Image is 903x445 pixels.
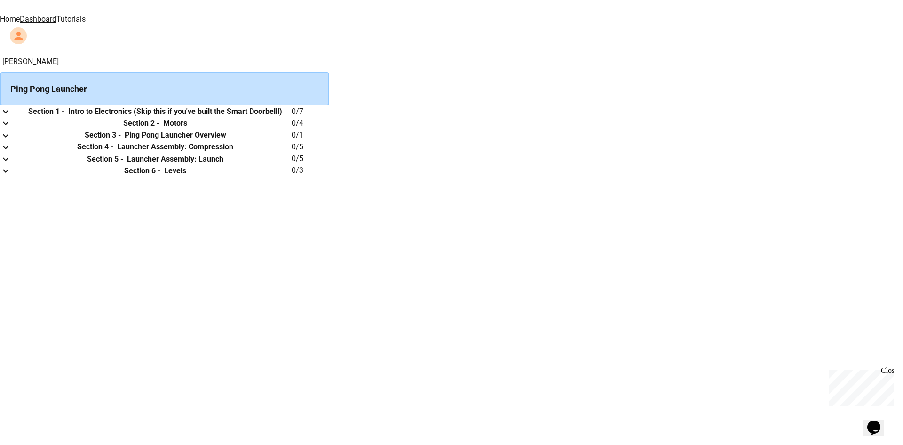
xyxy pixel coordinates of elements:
iframe: chat widget [863,407,894,436]
h6: Motors [163,118,187,129]
h6: Section 5 - [87,154,123,165]
a: Tutorials [56,15,86,24]
h6: Section 6 - [124,165,160,177]
h6: Levels [164,165,186,177]
iframe: chat widget [825,366,894,406]
a: Dashboard [20,15,56,24]
h6: 0 / 5 [292,141,329,153]
h6: 0 / 4 [292,118,329,129]
h6: [PERSON_NAME] [2,56,329,67]
h6: 0 / 1 [292,129,329,141]
h6: 0 / 7 [292,106,329,117]
h6: Section 2 - [123,118,159,129]
h6: Launcher Assembly: Launch [127,154,223,165]
h6: Ping Pong Launcher Overview [125,129,226,141]
h6: Section 3 - [85,129,121,141]
div: Chat with us now!Close [4,4,65,60]
h6: 0 / 3 [292,165,329,176]
h6: Intro to Electronics (Skip this if you've built the Smart Doorbell!) [68,106,282,117]
h6: Section 1 - [28,106,64,117]
h6: 0 / 5 [292,153,329,164]
h6: Launcher Assembly: Compression [117,141,233,153]
h6: Section 4 - [77,141,113,153]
